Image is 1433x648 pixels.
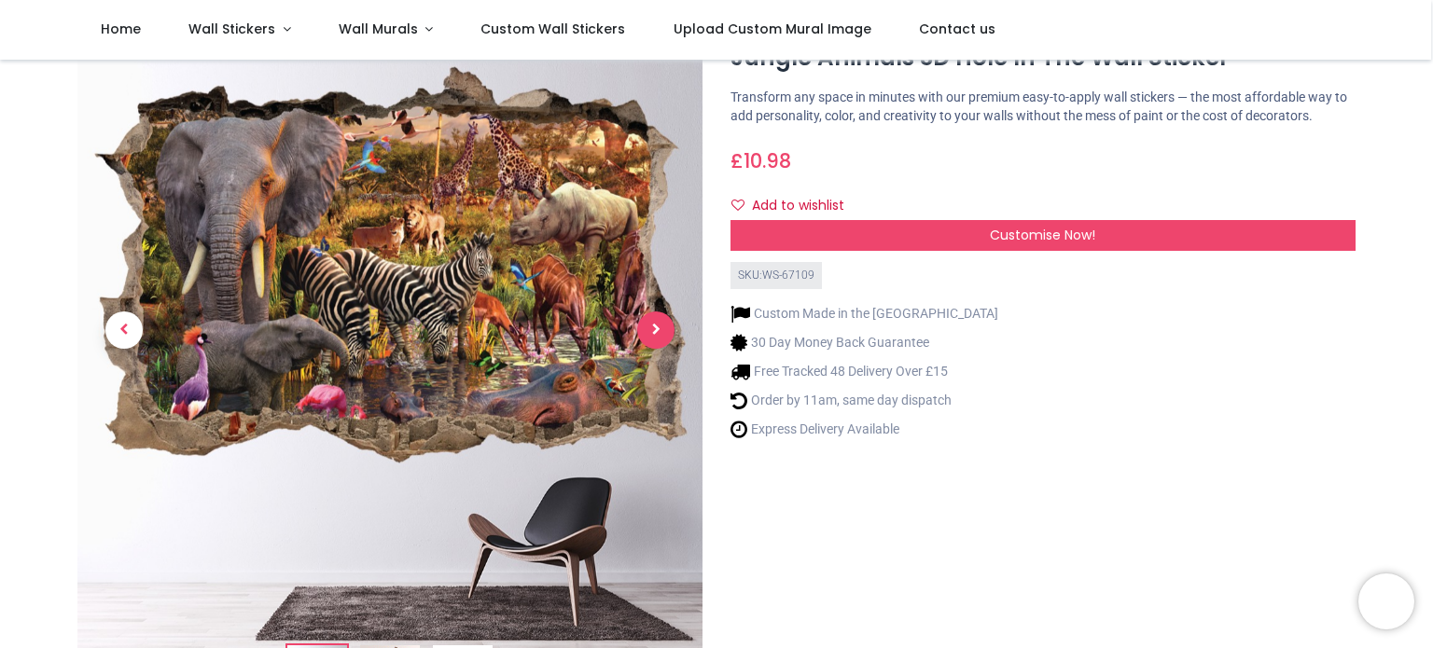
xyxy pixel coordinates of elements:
span: Previous [105,311,143,349]
iframe: Brevo live chat [1358,573,1414,629]
button: Add to wishlistAdd to wishlist [730,190,860,222]
span: Wall Stickers [188,20,275,38]
span: Customise Now! [990,226,1095,244]
span: Custom Wall Stickers [480,20,625,38]
span: Contact us [919,20,995,38]
p: Transform any space in minutes with our premium easy-to-apply wall stickers — the most affordable... [730,89,1356,125]
i: Add to wishlist [731,199,744,212]
span: Next [637,311,675,349]
li: Express Delivery Available [730,420,998,439]
span: Wall Murals [339,20,418,38]
div: SKU: WS-67109 [730,262,822,289]
span: Home [101,20,141,38]
li: Free Tracked 48 Delivery Over £15 [730,362,998,381]
li: Order by 11am, same day dispatch [730,391,998,410]
span: £ [730,147,791,174]
span: 10.98 [744,147,791,174]
a: Previous [77,126,171,534]
span: Upload Custom Mural Image [674,20,871,38]
li: 30 Day Money Back Guarantee [730,333,998,352]
li: Custom Made in the [GEOGRAPHIC_DATA] [730,304,998,324]
a: Next [609,126,703,534]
